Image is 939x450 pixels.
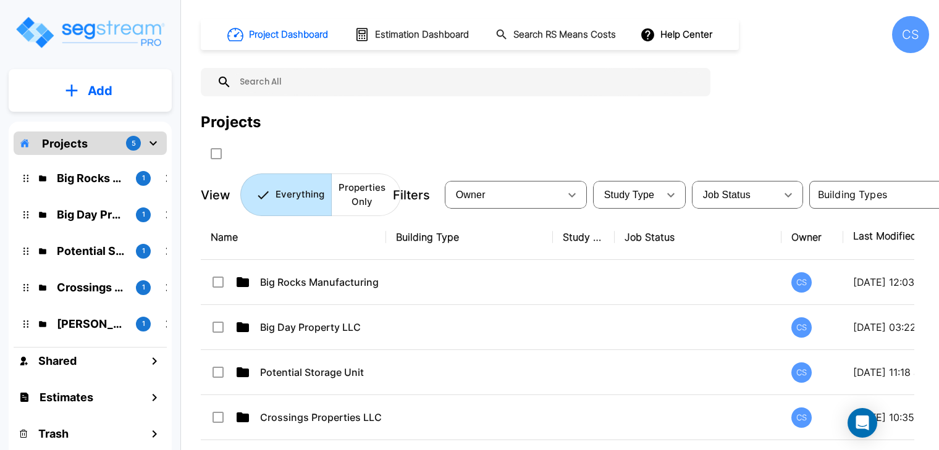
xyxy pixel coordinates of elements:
[204,141,229,166] button: SelectAll
[791,407,812,428] div: CS
[132,138,136,149] p: 5
[38,352,77,369] h1: Shared
[142,319,145,329] p: 1
[276,188,324,202] p: Everything
[339,181,385,209] p: Properties Only
[142,209,145,220] p: 1
[38,425,69,442] h1: Trash
[447,178,560,212] div: Select
[604,190,654,200] span: Study Type
[9,73,172,109] button: Add
[260,365,384,380] p: Potential Storage Unit
[553,215,615,260] th: Study Type
[260,320,384,335] p: Big Day Property LLC
[791,362,812,383] div: CS
[240,173,332,216] button: Everything
[57,206,126,223] p: Big Day Property LLC
[42,135,88,152] p: Projects
[513,28,616,42] h1: Search RS Means Costs
[491,23,623,47] button: Search RS Means Costs
[14,15,166,50] img: Logo
[201,186,230,204] p: View
[694,178,776,212] div: Select
[222,21,335,48] button: Project Dashboard
[615,215,781,260] th: Job Status
[375,28,469,42] h1: Estimation Dashboard
[57,279,126,296] p: Crossings Properties LLC - Phase 1
[331,173,401,216] button: Properties Only
[142,173,145,183] p: 1
[456,190,486,200] span: Owner
[40,389,93,406] h1: Estimates
[596,178,659,212] div: Select
[240,173,401,216] div: Platform
[386,215,553,260] th: Building Type
[703,190,751,200] span: Job Status
[142,282,145,293] p: 1
[393,186,430,204] p: Filters
[260,410,384,425] p: Crossings Properties LLC - Phase 1
[142,246,145,256] p: 1
[260,275,384,290] p: Big Rocks Manufacturing
[781,215,843,260] th: Owner
[201,111,261,133] div: Projects
[791,317,812,338] div: CS
[848,408,877,438] div: Open Intercom Messenger
[892,16,929,53] div: CS
[201,215,386,260] th: Name
[791,272,812,293] div: CS
[232,68,704,96] input: Search All
[57,243,126,259] p: Potential Storage Unit
[88,81,112,100] p: Add
[57,315,126,332] p: Cooper Street Properties
[350,22,476,48] button: Estimation Dashboard
[57,170,126,186] p: Big Rocks Manufacturing
[249,28,328,42] h1: Project Dashboard
[638,23,717,46] button: Help Center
